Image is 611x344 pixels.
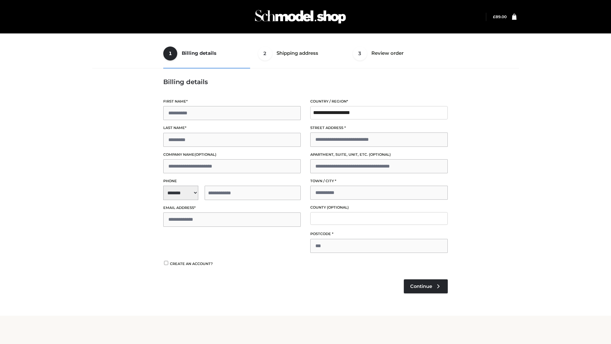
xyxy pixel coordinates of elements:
[310,125,448,131] label: Street address
[404,279,448,293] a: Continue
[493,14,495,19] span: £
[310,178,448,184] label: Town / City
[163,178,301,184] label: Phone
[310,231,448,237] label: Postcode
[327,205,349,210] span: (optional)
[310,204,448,211] label: County
[493,14,507,19] a: £89.00
[493,14,507,19] bdi: 89.00
[310,98,448,104] label: Country / Region
[163,78,448,86] h3: Billing details
[310,152,448,158] label: Apartment, suite, unit, etc.
[170,262,213,266] span: Create an account?
[163,261,169,265] input: Create an account?
[163,125,301,131] label: Last name
[410,283,432,289] span: Continue
[163,152,301,158] label: Company name
[253,4,348,29] img: Schmodel Admin 964
[163,205,301,211] label: Email address
[194,152,216,157] span: (optional)
[369,152,391,157] span: (optional)
[163,98,301,104] label: First name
